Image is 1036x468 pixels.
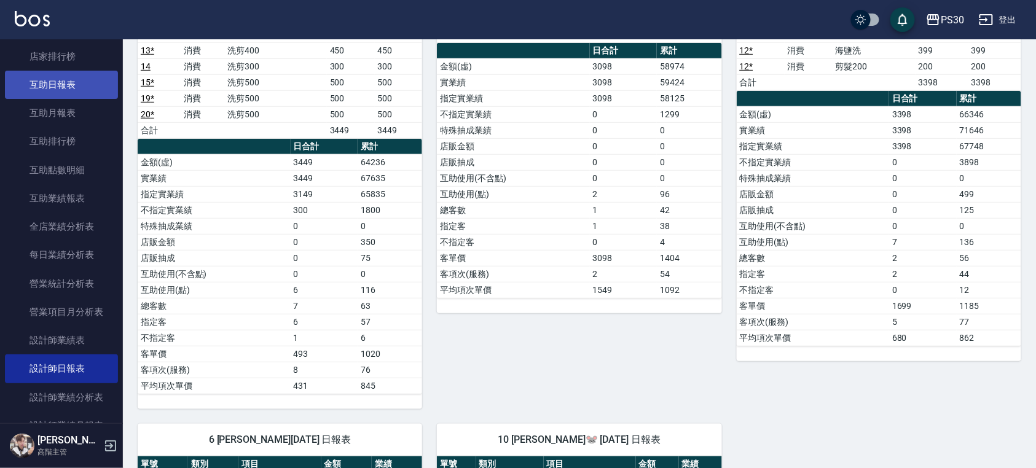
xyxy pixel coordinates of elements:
[657,74,721,90] td: 59424
[437,202,590,218] td: 總客數
[291,314,358,330] td: 6
[737,170,890,186] td: 特殊抽成業績
[657,282,721,298] td: 1092
[916,42,968,58] td: 399
[737,202,890,218] td: 店販抽成
[590,58,657,74] td: 3098
[889,202,957,218] td: 0
[974,9,1021,31] button: 登出
[916,58,968,74] td: 200
[957,330,1021,346] td: 862
[138,346,291,362] td: 客單價
[889,91,957,107] th: 日合計
[957,250,1021,266] td: 56
[737,154,890,170] td: 不指定實業績
[833,58,916,74] td: 剪髮200
[968,42,1021,58] td: 399
[358,314,422,330] td: 57
[5,383,118,411] a: 設計師業績分析表
[327,74,375,90] td: 500
[889,106,957,122] td: 3398
[138,298,291,314] td: 總客數
[921,7,969,33] button: PS30
[957,234,1021,250] td: 136
[437,250,590,266] td: 客單價
[437,106,590,122] td: 不指定實業績
[138,202,291,218] td: 不指定實業績
[141,61,151,71] a: 14
[437,43,721,298] table: a dense table
[138,330,291,346] td: 不指定客
[138,266,291,282] td: 互助使用(不含點)
[957,186,1021,202] td: 499
[957,282,1021,298] td: 12
[327,122,375,138] td: 3449
[291,282,358,298] td: 6
[657,90,721,106] td: 58125
[737,74,785,90] td: 合計
[590,74,657,90] td: 3098
[968,58,1021,74] td: 200
[358,282,422,298] td: 116
[957,122,1021,138] td: 71646
[375,42,423,58] td: 450
[737,186,890,202] td: 店販金額
[737,91,1021,346] table: a dense table
[358,298,422,314] td: 63
[181,58,225,74] td: 消費
[138,362,291,378] td: 客項次(服務)
[590,266,657,282] td: 2
[437,74,590,90] td: 實業績
[737,122,890,138] td: 實業績
[657,43,721,59] th: 累計
[358,202,422,218] td: 1800
[5,127,118,155] a: 互助排行榜
[327,58,375,74] td: 300
[181,106,225,122] td: 消費
[358,234,422,250] td: 350
[657,234,721,250] td: 4
[590,202,657,218] td: 1
[590,186,657,202] td: 2
[358,186,422,202] td: 65835
[327,106,375,122] td: 500
[5,42,118,71] a: 店家排行榜
[5,241,118,269] a: 每日業績分析表
[590,106,657,122] td: 0
[590,234,657,250] td: 0
[657,266,721,282] td: 54
[138,314,291,330] td: 指定客
[889,298,957,314] td: 1699
[957,266,1021,282] td: 44
[138,234,291,250] td: 店販金額
[889,282,957,298] td: 0
[375,74,423,90] td: 500
[452,434,707,446] span: 10 [PERSON_NAME]🐭 [DATE] 日報表
[375,106,423,122] td: 500
[138,122,181,138] td: 合計
[224,106,327,122] td: 洗剪500
[657,106,721,122] td: 1299
[138,282,291,298] td: 互助使用(點)
[358,266,422,282] td: 0
[375,90,423,106] td: 500
[291,186,358,202] td: 3149
[657,138,721,154] td: 0
[957,154,1021,170] td: 3898
[889,186,957,202] td: 0
[785,58,833,74] td: 消費
[889,154,957,170] td: 0
[5,184,118,213] a: 互助業績報表
[291,218,358,234] td: 0
[358,250,422,266] td: 75
[181,74,225,90] td: 消費
[5,99,118,127] a: 互助月報表
[737,282,890,298] td: 不指定客
[291,362,358,378] td: 8
[138,170,291,186] td: 實業績
[889,234,957,250] td: 7
[291,250,358,266] td: 0
[957,170,1021,186] td: 0
[437,122,590,138] td: 特殊抽成業績
[138,154,291,170] td: 金額(虛)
